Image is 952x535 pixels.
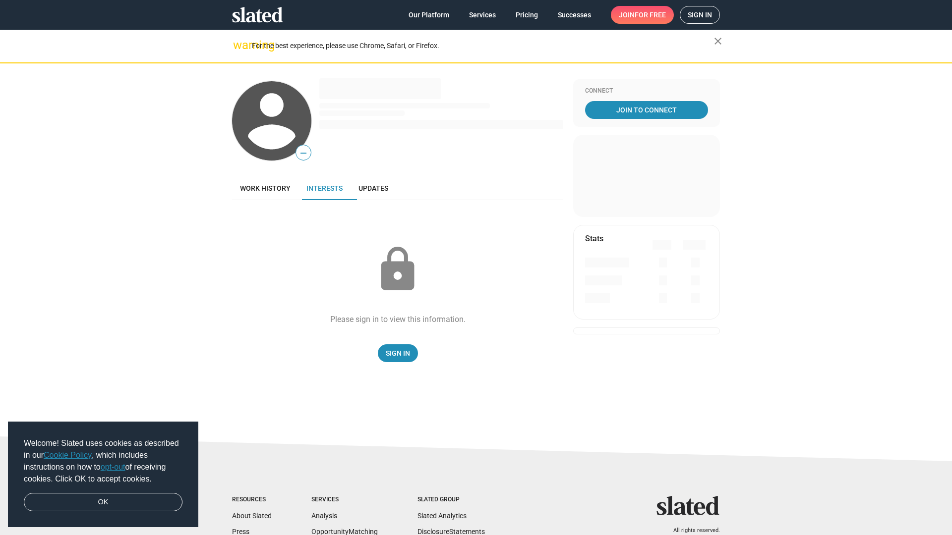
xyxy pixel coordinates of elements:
span: Sign In [386,344,410,362]
mat-icon: warning [233,39,245,51]
a: Successes [550,6,599,24]
a: Cookie Policy [44,451,92,459]
span: Our Platform [409,6,449,24]
span: Interests [306,184,343,192]
a: Work history [232,176,298,200]
a: Updates [351,176,396,200]
a: Pricing [508,6,546,24]
span: Pricing [516,6,538,24]
a: Services [461,6,504,24]
mat-icon: close [712,35,724,47]
div: cookieconsent [8,422,198,528]
span: Join To Connect [587,101,706,119]
a: dismiss cookie message [24,493,182,512]
a: Slated Analytics [417,512,467,520]
div: For the best experience, please use Chrome, Safari, or Firefox. [252,39,714,53]
a: Our Platform [401,6,457,24]
div: Slated Group [417,496,485,504]
span: Work history [240,184,291,192]
a: Sign in [680,6,720,24]
div: Resources [232,496,272,504]
div: Connect [585,87,708,95]
span: Sign in [688,6,712,23]
a: Join To Connect [585,101,708,119]
span: Successes [558,6,591,24]
span: — [296,147,311,160]
div: Services [311,496,378,504]
a: Interests [298,176,351,200]
a: Sign In [378,344,418,362]
mat-icon: lock [373,245,422,294]
a: Analysis [311,512,337,520]
a: Joinfor free [611,6,674,24]
span: Welcome! Slated uses cookies as described in our , which includes instructions on how to of recei... [24,437,182,485]
span: Join [619,6,666,24]
mat-card-title: Stats [585,233,603,244]
span: Services [469,6,496,24]
a: opt-out [101,463,125,471]
span: for free [635,6,666,24]
span: Updates [358,184,388,192]
div: Please sign in to view this information. [330,314,466,324]
a: About Slated [232,512,272,520]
